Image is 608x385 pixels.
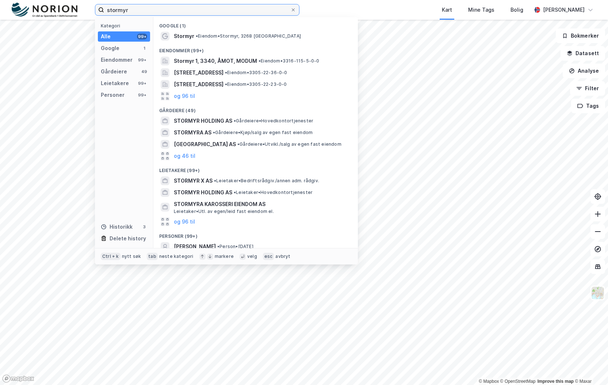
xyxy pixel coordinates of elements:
[217,244,219,249] span: •
[174,140,236,149] span: [GEOGRAPHIC_DATA] AS
[247,254,257,259] div: velg
[468,5,494,14] div: Mine Tags
[214,178,319,184] span: Leietaker • Bedriftsrådgiv./annen adm. rådgiv.
[110,234,146,243] div: Delete history
[259,58,261,64] span: •
[442,5,452,14] div: Kart
[104,4,290,15] input: Søk på adresse, matrikkel, gårdeiere, leietakere eller personer
[563,64,605,78] button: Analyse
[12,3,77,18] img: norion-logo.80e7a08dc31c2e691866.png
[225,70,287,76] span: Eiendom • 3305-22-36-0-0
[213,130,215,135] span: •
[571,350,608,385] div: Kontrollprogram for chat
[237,141,341,147] span: Gårdeiere • Utvikl./salg av egen fast eiendom
[217,244,253,249] span: Person • [DATE]
[153,17,358,30] div: Google (1)
[571,350,608,385] iframe: Chat Widget
[101,253,121,260] div: Ctrl + k
[591,286,605,300] img: Z
[196,33,198,39] span: •
[556,28,605,43] button: Bokmerker
[570,81,605,96] button: Filter
[174,117,232,125] span: STORMYR HOLDING AS
[137,92,147,98] div: 99+
[2,374,34,383] a: Mapbox homepage
[153,228,358,241] div: Personer (99+)
[174,217,195,226] button: og 96 til
[214,178,216,183] span: •
[122,254,141,259] div: nytt søk
[571,99,605,113] button: Tags
[137,57,147,63] div: 99+
[137,34,147,39] div: 99+
[174,32,194,41] span: Stormyr
[225,70,227,75] span: •
[225,81,287,87] span: Eiendom • 3305-22-23-0-0
[141,45,147,51] div: 1
[101,32,111,41] div: Alle
[101,91,125,99] div: Personer
[275,254,290,259] div: avbryt
[174,200,349,209] span: STORMYRA KAROSSERI EIENDOM AS
[561,46,605,61] button: Datasett
[259,58,320,64] span: Eiendom • 3316-115-5-0-0
[101,79,129,88] div: Leietakere
[174,92,195,100] button: og 96 til
[174,152,195,160] button: og 46 til
[215,254,234,259] div: markere
[174,242,216,251] span: [PERSON_NAME]
[137,80,147,86] div: 99+
[174,80,223,89] span: [STREET_ADDRESS]
[263,253,274,260] div: esc
[543,5,585,14] div: [PERSON_NAME]
[101,44,119,53] div: Google
[101,67,127,76] div: Gårdeiere
[174,176,213,185] span: STORMYR X AS
[153,102,358,115] div: Gårdeiere (49)
[101,56,133,64] div: Eiendommer
[213,130,313,136] span: Gårdeiere • Kjøp/salg av egen fast eiendom
[196,33,301,39] span: Eiendom • Stormyr, 3268 [GEOGRAPHIC_DATA]
[174,188,232,197] span: STORMYR HOLDING AS
[237,141,240,147] span: •
[500,379,536,384] a: OpenStreetMap
[225,81,227,87] span: •
[101,23,150,28] div: Kategori
[141,224,147,230] div: 3
[159,254,194,259] div: neste kategori
[153,42,358,55] div: Eiendommer (99+)
[234,190,236,195] span: •
[511,5,523,14] div: Bolig
[153,162,358,175] div: Leietakere (99+)
[147,253,158,260] div: tab
[538,379,574,384] a: Improve this map
[234,118,313,124] span: Gårdeiere • Hovedkontortjenester
[234,118,236,123] span: •
[234,190,313,195] span: Leietaker • Hovedkontortjenester
[479,379,499,384] a: Mapbox
[174,209,274,214] span: Leietaker • Utl. av egen/leid fast eiendom el.
[101,222,133,231] div: Historikk
[174,68,223,77] span: [STREET_ADDRESS]
[174,57,257,65] span: Stormyr 1, 3340, ÅMOT, MODUM
[141,69,147,75] div: 49
[174,128,211,137] span: STORMYRA AS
